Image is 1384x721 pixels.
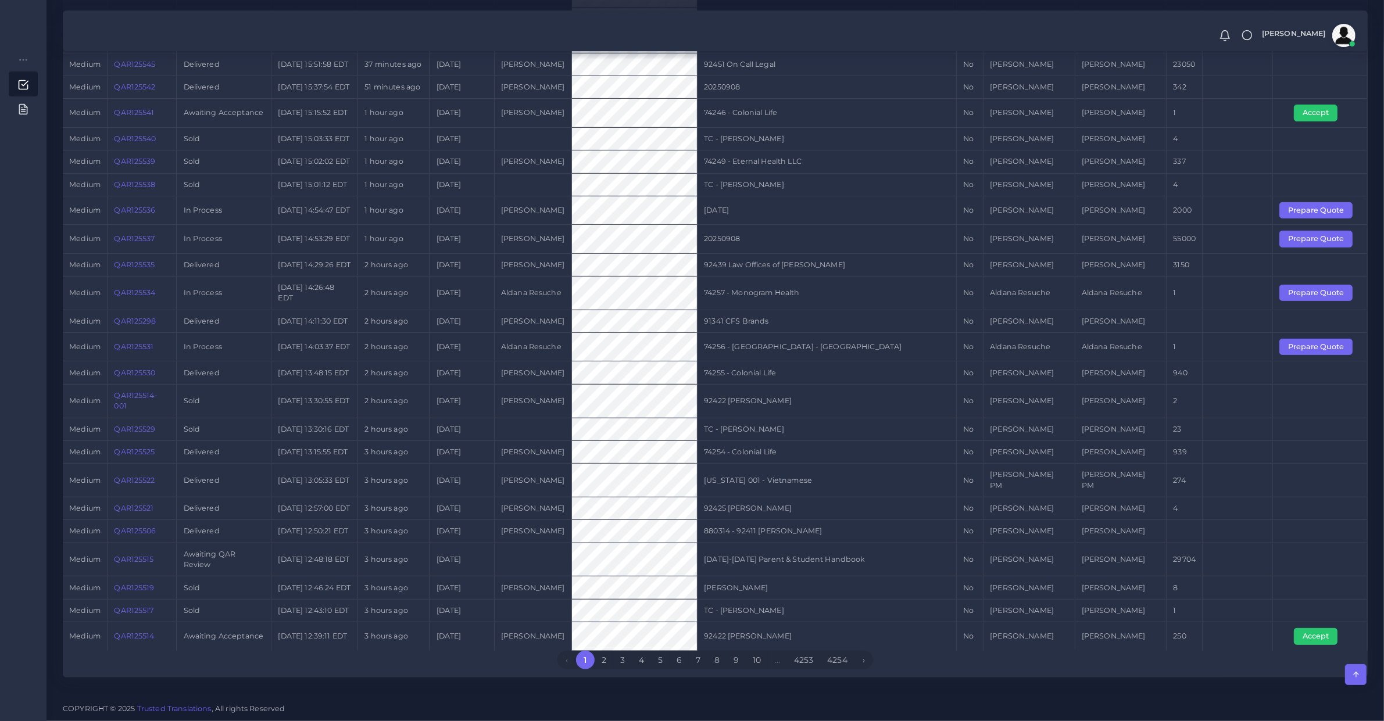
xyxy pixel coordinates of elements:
[69,82,101,91] span: medium
[698,464,957,497] td: [US_STATE] 001 - Vietnamese
[698,196,957,224] td: [DATE]
[358,225,430,253] td: 1 hour ago
[358,384,430,418] td: 2 hours ago
[1167,622,1203,651] td: 250
[430,76,494,99] td: [DATE]
[1075,173,1167,196] td: [PERSON_NAME]
[177,520,271,543] td: Delivered
[114,317,156,325] a: QAR125298
[114,391,157,410] a: QAR125514-001
[820,651,854,669] a: 4254
[114,157,155,166] a: QAR125539
[430,418,494,440] td: [DATE]
[576,651,595,669] span: 1
[956,576,983,599] td: No
[430,384,494,418] td: [DATE]
[1167,150,1203,173] td: 337
[494,99,571,127] td: [PERSON_NAME]
[177,127,271,150] td: Sold
[956,150,983,173] td: No
[746,651,768,669] a: 10
[114,583,154,592] a: QAR125519
[956,76,983,99] td: No
[984,225,1075,253] td: [PERSON_NAME]
[956,622,983,651] td: No
[984,418,1075,440] td: [PERSON_NAME]
[1075,497,1167,520] td: [PERSON_NAME]
[494,277,571,310] td: Aldana Resuche
[984,440,1075,463] td: [PERSON_NAME]
[956,196,983,224] td: No
[430,310,494,332] td: [DATE]
[430,99,494,127] td: [DATE]
[1167,543,1203,576] td: 29704
[177,622,271,651] td: Awaiting Acceptance
[177,253,271,276] td: Delivered
[698,173,957,196] td: TC - [PERSON_NAME]
[698,520,957,543] td: 880314 - 92411 [PERSON_NAME]
[956,277,983,310] td: No
[494,622,571,651] td: [PERSON_NAME]
[114,206,155,214] a: QAR125536
[271,384,358,418] td: [DATE] 13:30:55 EDT
[1167,173,1203,196] td: 4
[984,310,1075,332] td: [PERSON_NAME]
[63,702,285,715] span: COPYRIGHT © 2025
[177,384,271,418] td: Sold
[1294,628,1337,644] button: Accept
[271,497,358,520] td: [DATE] 12:57:00 EDT
[114,606,153,615] a: QAR125517
[984,253,1075,276] td: [PERSON_NAME]
[271,418,358,440] td: [DATE] 13:30:16 EDT
[698,440,957,463] td: 74254 - Colonial Life
[430,599,494,622] td: [DATE]
[69,632,101,640] span: medium
[1075,333,1167,361] td: Aldana Resuche
[177,418,271,440] td: Sold
[698,576,957,599] td: [PERSON_NAME]
[271,277,358,310] td: [DATE] 14:26:48 EDT
[177,150,271,173] td: Sold
[1075,225,1167,253] td: [PERSON_NAME]
[494,333,571,361] td: Aldana Resuche
[114,134,156,143] a: QAR125540
[494,53,571,76] td: [PERSON_NAME]
[984,520,1075,543] td: [PERSON_NAME]
[430,196,494,224] td: [DATE]
[494,76,571,99] td: [PERSON_NAME]
[698,253,957,276] td: 92439 Law Offices of [PERSON_NAME]
[271,543,358,576] td: [DATE] 12:48:18 EDT
[358,310,430,332] td: 2 hours ago
[430,53,494,76] td: [DATE]
[358,53,430,76] td: 37 minutes ago
[1075,543,1167,576] td: [PERSON_NAME]
[271,76,358,99] td: [DATE] 15:37:54 EDT
[1279,234,1361,243] a: Prepare Quote
[698,333,957,361] td: 74256 - [GEOGRAPHIC_DATA] - [GEOGRAPHIC_DATA]
[358,76,430,99] td: 51 minutes ago
[494,576,571,599] td: [PERSON_NAME]
[177,497,271,520] td: Delivered
[956,333,983,361] td: No
[698,76,957,99] td: 20250908
[69,396,101,405] span: medium
[984,196,1075,224] td: [PERSON_NAME]
[494,310,571,332] td: [PERSON_NAME]
[1279,342,1361,351] a: Prepare Quote
[358,599,430,622] td: 3 hours ago
[698,543,957,576] td: [DATE]-[DATE] Parent & Student Handbook
[177,440,271,463] td: Delivered
[698,497,957,520] td: 92425 [PERSON_NAME]
[177,76,271,99] td: Delivered
[271,333,358,361] td: [DATE] 14:03:37 EDT
[1167,418,1203,440] td: 23
[956,440,983,463] td: No
[1167,361,1203,384] td: 940
[358,418,430,440] td: 2 hours ago
[698,99,957,127] td: 74246 - Colonial Life
[271,225,358,253] td: [DATE] 14:53:29 EDT
[358,99,430,127] td: 1 hour ago
[69,526,101,535] span: medium
[698,53,957,76] td: 92451 On Call Legal
[114,60,155,69] a: QAR125545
